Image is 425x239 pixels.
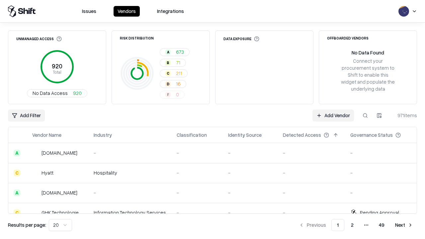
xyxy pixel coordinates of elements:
[283,209,340,216] div: -
[228,169,272,176] div: -
[53,69,61,75] tspan: Total
[177,169,217,176] div: -
[312,110,354,121] a: Add Vendor
[228,209,272,216] div: -
[283,131,321,138] div: Detected Access
[94,189,166,196] div: -
[33,90,68,97] span: No Data Access
[331,219,344,231] button: 1
[14,170,20,176] div: C
[346,219,359,231] button: 2
[160,59,186,67] button: B71
[177,209,217,216] div: -
[16,36,62,41] div: Unmanaged Access
[165,71,171,76] div: C
[374,219,390,231] button: 49
[165,81,171,87] div: D
[8,110,45,121] button: Add Filter
[223,36,259,41] div: Data Exposure
[32,150,39,156] img: intrado.com
[176,70,182,77] span: 211
[350,169,411,176] div: -
[177,189,217,196] div: -
[283,149,340,156] div: -
[94,131,112,138] div: Industry
[283,169,340,176] div: -
[42,149,77,156] div: [DOMAIN_NAME]
[228,149,272,156] div: -
[42,189,77,196] div: [DOMAIN_NAME]
[32,209,39,216] img: GHK Technologies Inc.
[340,57,395,93] div: Connect your procurement system to Shift to enable this widget and populate the underlying data
[177,131,207,138] div: Classification
[14,150,20,156] div: A
[73,90,82,97] span: 920
[160,80,186,88] button: D16
[94,169,166,176] div: Hospitality
[94,149,166,156] div: -
[350,189,411,196] div: -
[327,36,369,40] div: Offboarded Vendors
[360,209,399,216] div: Pending Approval
[160,48,190,56] button: A673
[176,80,181,87] span: 16
[283,189,340,196] div: -
[352,49,384,56] div: No Data Found
[160,69,188,77] button: C211
[228,131,262,138] div: Identity Source
[94,209,166,216] div: Information Technology Services
[176,59,180,66] span: 71
[14,190,20,196] div: A
[390,112,417,119] div: 971 items
[14,209,20,216] div: C
[165,49,171,55] div: A
[8,221,46,228] p: Results per page:
[228,189,272,196] div: -
[32,170,39,176] img: Hyatt
[27,89,87,97] button: No Data Access920
[177,149,217,156] div: -
[120,36,154,40] div: Risk Distribution
[165,60,171,65] div: B
[176,48,184,55] span: 673
[114,6,140,17] button: Vendors
[391,219,417,231] button: Next
[153,6,188,17] button: Integrations
[32,190,39,196] img: primesec.co.il
[350,149,411,156] div: -
[350,131,393,138] div: Governance Status
[32,131,61,138] div: Vendor Name
[42,209,83,216] div: GHK Technologies Inc.
[78,6,100,17] button: Issues
[52,62,62,70] tspan: 920
[295,219,417,231] nav: pagination
[42,169,53,176] div: Hyatt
